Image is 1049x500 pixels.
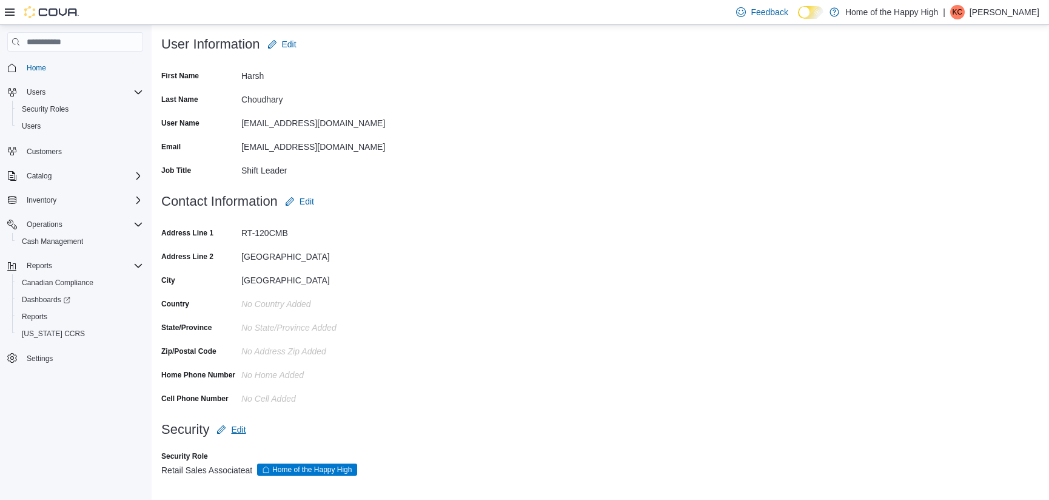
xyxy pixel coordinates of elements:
[161,323,212,333] label: State/Province
[950,5,965,19] div: King Chan
[17,275,143,290] span: Canadian Compliance
[22,217,67,232] button: Operations
[22,351,58,366] a: Settings
[22,143,143,158] span: Customers
[22,169,143,183] span: Catalog
[22,278,93,288] span: Canadian Compliance
[161,142,181,152] label: Email
[27,171,52,181] span: Catalog
[257,464,357,476] span: Home of the Happy High
[17,102,73,117] a: Security Roles
[161,346,216,356] label: Zip/Postal Code
[7,54,143,399] nav: Complex example
[22,295,70,305] span: Dashboards
[12,308,148,325] button: Reports
[22,193,61,208] button: Inventory
[241,223,404,238] div: RT-120CMB
[2,84,148,101] button: Users
[241,66,404,81] div: Harsh
[231,424,246,436] span: Edit
[27,261,52,271] span: Reports
[241,342,404,356] div: No Address Zip added
[970,5,1039,19] p: [PERSON_NAME]
[161,228,213,238] label: Address Line 1
[161,394,229,404] label: Cell Phone Number
[22,258,57,273] button: Reports
[22,258,143,273] span: Reports
[27,195,56,205] span: Inventory
[161,194,278,209] h3: Contact Information
[161,370,235,380] label: Home Phone Number
[282,38,297,50] span: Edit
[17,234,88,249] a: Cash Management
[17,292,143,307] span: Dashboards
[280,189,319,214] button: Edit
[161,464,1039,476] div: Retail Sales Associate at
[241,294,404,309] div: No Country Added
[2,216,148,233] button: Operations
[241,271,404,285] div: [GEOGRAPHIC_DATA]
[17,119,143,133] span: Users
[17,234,143,249] span: Cash Management
[161,299,189,309] label: Country
[241,137,404,152] div: [EMAIL_ADDRESS][DOMAIN_NAME]
[22,144,67,159] a: Customers
[17,309,52,324] a: Reports
[22,312,47,322] span: Reports
[798,6,823,19] input: Dark Mode
[263,32,301,56] button: Edit
[22,121,41,131] span: Users
[24,6,79,18] img: Cova
[2,142,148,160] button: Customers
[161,37,260,52] h3: User Information
[22,60,143,75] span: Home
[272,464,352,475] span: Home of the Happy High
[2,59,148,76] button: Home
[161,71,199,81] label: First Name
[12,233,148,250] button: Cash Management
[27,63,46,73] span: Home
[943,5,945,19] p: |
[17,292,75,307] a: Dashboards
[12,325,148,342] button: [US_STATE] CCRS
[12,291,148,308] a: Dashboards
[27,87,45,97] span: Users
[953,5,963,19] span: KC
[27,220,62,229] span: Operations
[161,118,199,128] label: User Name
[22,217,143,232] span: Operations
[845,5,938,19] p: Home of the Happy High
[161,451,208,461] label: Security Role
[17,275,98,290] a: Canadian Compliance
[241,113,404,128] div: [EMAIL_ADDRESS][DOMAIN_NAME]
[22,329,85,339] span: [US_STATE] CCRS
[241,318,404,333] div: No State/Province Added
[27,147,62,157] span: Customers
[241,247,404,262] div: [GEOGRAPHIC_DATA]
[12,101,148,118] button: Security Roles
[161,166,191,175] label: Job Title
[22,193,143,208] span: Inventory
[22,237,83,246] span: Cash Management
[22,85,143,100] span: Users
[22,61,51,75] a: Home
[241,389,404,404] div: No Cell added
[17,102,143,117] span: Security Roles
[27,354,53,363] span: Settings
[17,119,45,133] a: Users
[2,167,148,184] button: Catalog
[17,326,143,341] span: Washington CCRS
[2,257,148,274] button: Reports
[300,195,314,208] span: Edit
[161,95,198,104] label: Last Name
[751,6,788,18] span: Feedback
[12,274,148,291] button: Canadian Compliance
[241,365,404,380] div: No Home added
[12,118,148,135] button: Users
[22,85,50,100] button: Users
[17,309,143,324] span: Reports
[161,422,209,437] h3: Security
[22,104,69,114] span: Security Roles
[17,326,90,341] a: [US_STATE] CCRS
